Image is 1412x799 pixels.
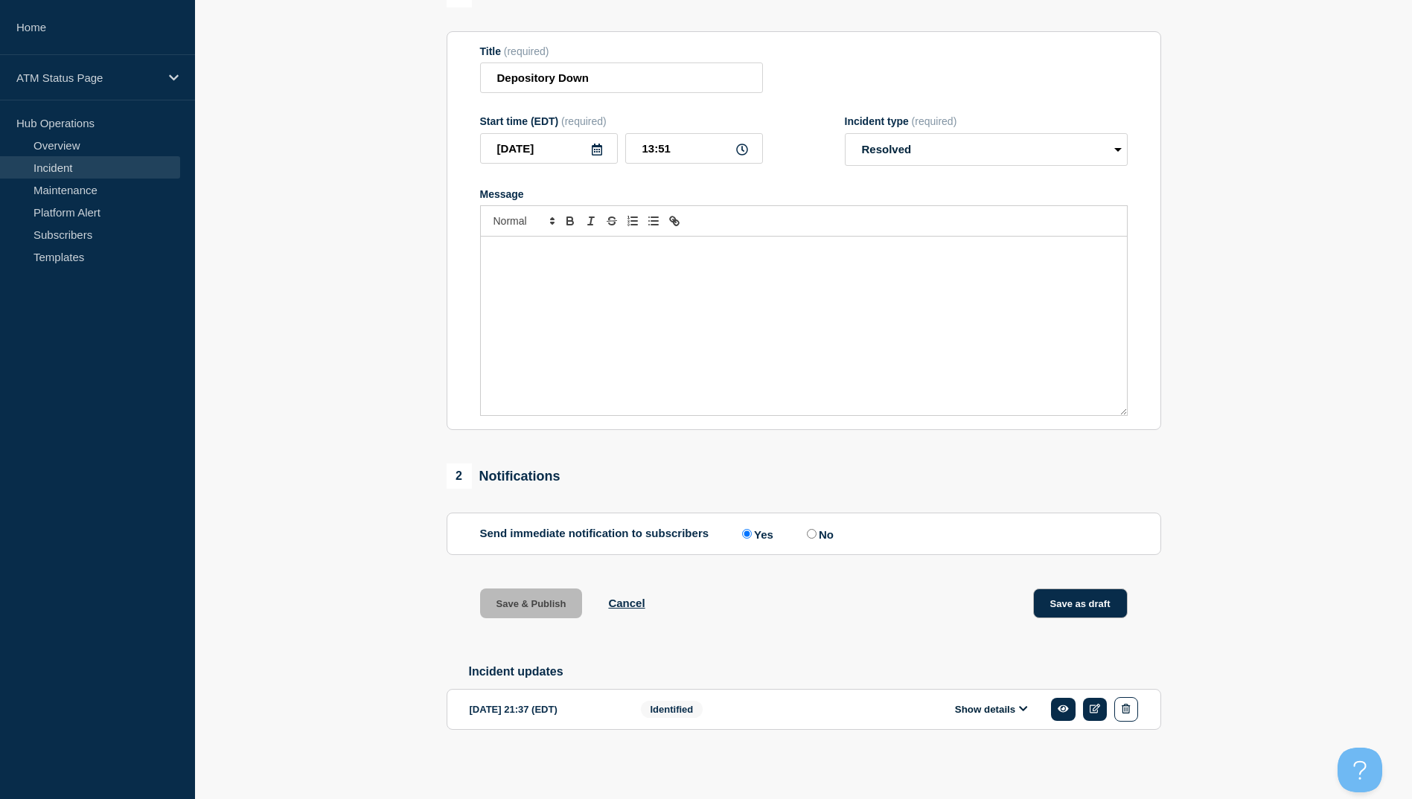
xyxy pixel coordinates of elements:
div: Notifications [447,463,560,489]
button: Save as draft [1033,588,1128,618]
span: Identified [641,701,703,718]
button: Toggle bulleted list [643,212,664,230]
span: (required) [561,115,607,127]
button: Toggle strikethrough text [601,212,622,230]
div: Message [480,188,1128,200]
button: Toggle bold text [560,212,581,230]
iframe: Help Scout Beacon - Open [1338,748,1382,792]
div: [DATE] 21:37 (EDT) [470,697,619,722]
span: (required) [912,115,957,127]
span: Font size [487,212,560,230]
input: HH:MM [625,133,763,164]
input: Yes [742,529,752,539]
div: Start time (EDT) [480,115,763,127]
button: Toggle italic text [581,212,601,230]
button: Toggle ordered list [622,212,643,230]
input: YYYY-MM-DD [480,133,618,164]
button: Save & Publish [480,588,583,618]
p: ATM Status Page [16,71,159,84]
div: Message [481,237,1127,415]
input: No [807,529,817,539]
button: Toggle link [664,212,685,230]
select: Incident type [845,133,1128,166]
button: Show details [951,703,1032,716]
div: Incident type [845,115,1128,127]
h2: Incident updates [469,665,1161,678]
div: Title [480,45,763,57]
div: Send immediate notification to subscribers [480,527,1128,541]
p: Send immediate notification to subscribers [480,527,709,541]
label: No [803,527,834,541]
button: Cancel [608,597,645,609]
span: 2 [447,463,472,489]
label: Yes [738,527,773,541]
input: Title [480,62,763,93]
span: (required) [504,45,549,57]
